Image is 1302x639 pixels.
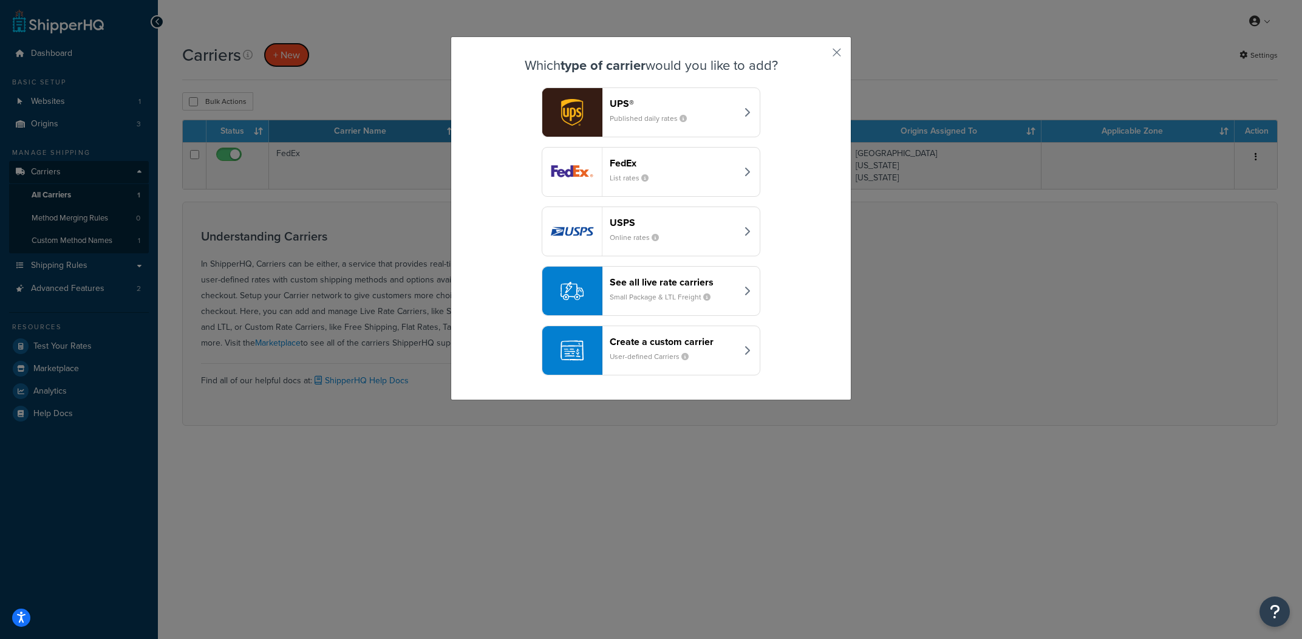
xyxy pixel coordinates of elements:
[542,207,760,256] button: usps logoUSPSOnline rates
[482,58,820,73] h3: Which would you like to add?
[610,113,697,124] small: Published daily rates
[610,157,737,169] header: FedEx
[561,339,584,362] img: icon-carrier-custom-c93b8a24.svg
[1259,596,1290,627] button: Open Resource Center
[542,207,602,256] img: usps logo
[610,98,737,109] header: UPS®
[610,276,737,288] header: See all live rate carriers
[542,87,760,137] button: ups logoUPS®Published daily rates
[610,336,737,347] header: Create a custom carrier
[542,147,760,197] button: fedEx logoFedExList rates
[561,55,646,75] strong: type of carrier
[610,292,720,302] small: Small Package & LTL Freight
[610,173,658,183] small: List rates
[542,266,760,316] button: See all live rate carriersSmall Package & LTL Freight
[610,232,669,243] small: Online rates
[542,148,602,196] img: fedEx logo
[561,279,584,302] img: icon-carrier-liverate-becf4550.svg
[542,326,760,375] button: Create a custom carrierUser-defined Carriers
[542,88,602,137] img: ups logo
[610,217,737,228] header: USPS
[610,351,698,362] small: User-defined Carriers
